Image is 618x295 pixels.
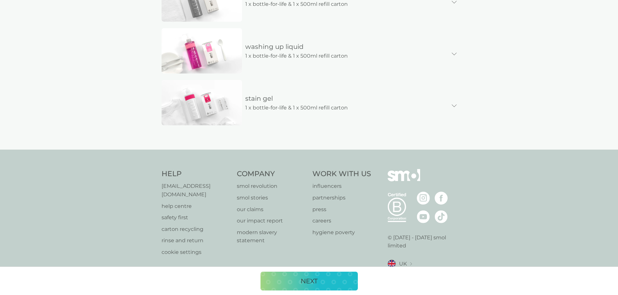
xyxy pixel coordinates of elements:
[388,169,420,191] img: smol
[301,276,318,286] p: NEXT
[237,205,306,214] a: our claims
[410,262,412,266] img: select a new location
[242,52,351,60] p: 1 x bottle-for-life & 1 x 500ml refill carton
[417,192,430,205] img: visit the smol Instagram page
[388,233,457,250] p: © [DATE] - [DATE] smol limited
[242,41,307,52] p: washing up liquid
[242,104,351,112] p: 1 x bottle-for-life & 1 x 500ml refill carton
[312,182,371,190] a: influencers
[312,194,371,202] a: partnerships
[312,205,371,214] a: press
[237,228,306,245] a: modern slavery statement
[162,202,231,210] a: help centre
[242,93,276,104] p: stain gel
[162,236,231,245] a: rinse and return
[237,194,306,202] a: smol stories
[417,210,430,223] img: visit the smol Youtube page
[261,272,358,290] button: NEXT
[162,225,231,233] a: carton recycling
[162,182,231,199] a: [EMAIL_ADDRESS][DOMAIN_NAME]
[312,217,371,225] a: careers
[162,213,231,222] a: safety first
[312,228,371,237] a: hygiene poverty
[237,182,306,190] a: smol revolution
[162,28,242,74] img: image_3_9dc0c440-16e7-4111-9904-dca3cf40d24f.jpg
[388,260,396,268] img: UK flag
[237,169,306,179] h4: Company
[312,169,371,179] h4: Work With Us
[162,80,242,125] img: image_3-1_9b6f25b4-557c-4a73-b4d2-57307d850b7e.jpg
[435,210,448,223] img: visit the smol Tiktok page
[162,169,231,179] h4: Help
[435,192,448,205] img: visit the smol Facebook page
[162,248,231,256] a: cookie settings
[399,260,407,268] span: UK
[237,217,306,225] a: our impact report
